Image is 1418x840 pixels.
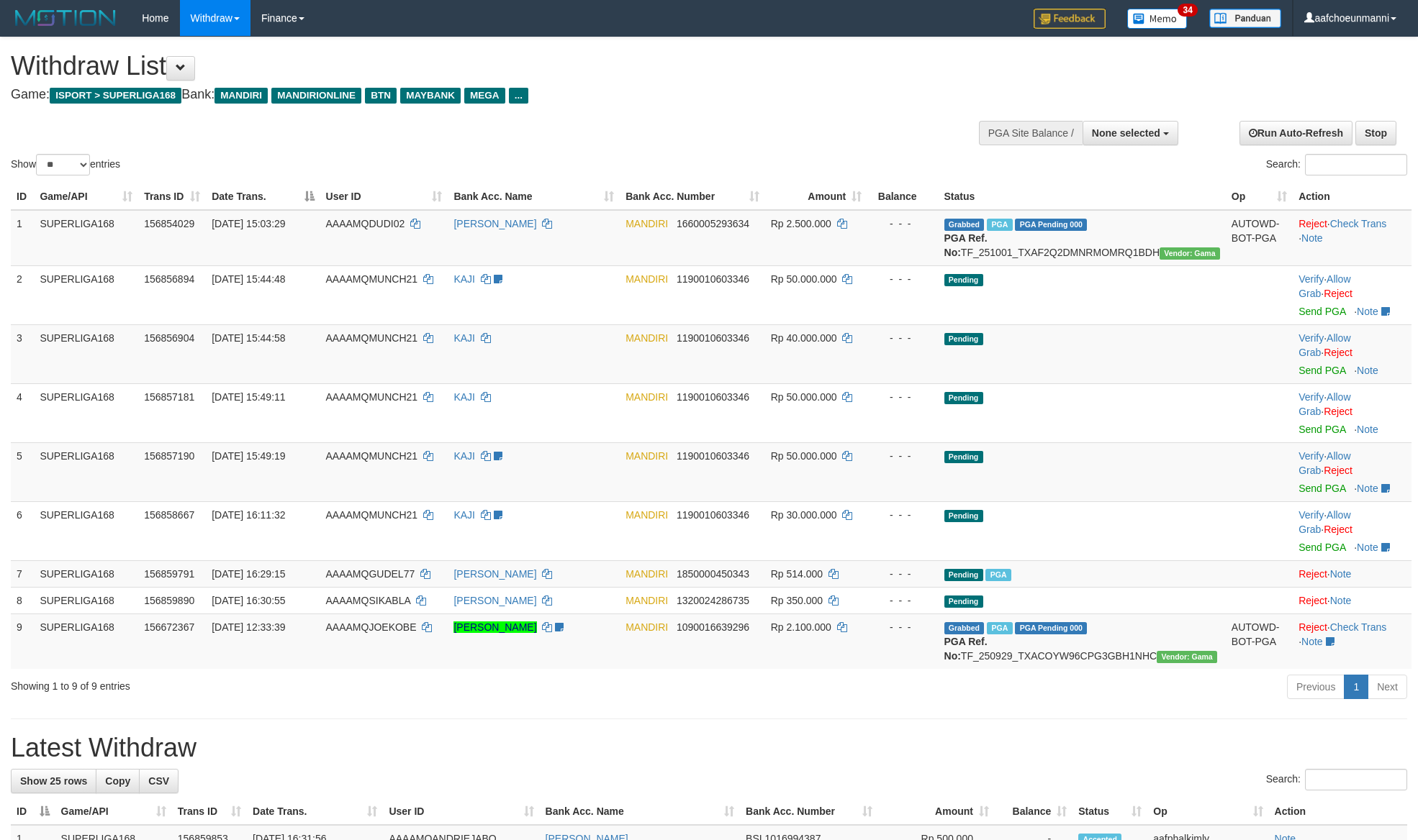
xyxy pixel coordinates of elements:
th: Amount: activate to sort column ascending [878,798,995,825]
button: None selected [1083,121,1178,145]
a: Allow Grab [1299,450,1350,476]
span: Pending [944,392,983,404]
span: AAAAMQMUNCH21 [326,273,418,285]
span: Copy [105,775,130,787]
b: PGA Ref. No: [944,232,988,258]
span: 156857181 [144,391,194,403]
td: SUPERLIGA168 [34,613,138,669]
a: Note [1330,568,1352,580]
td: · [1293,560,1412,587]
h1: Latest Withdraw [11,734,1407,762]
td: AUTOWD-BOT-PGA [1226,210,1293,266]
span: 156859890 [144,595,194,606]
span: [DATE] 15:44:48 [212,273,285,285]
span: MANDIRI [214,88,268,104]
span: Copy 1320024286735 to clipboard [677,595,749,606]
th: Amount: activate to sort column ascending [765,183,867,210]
td: SUPERLIGA168 [34,442,138,501]
td: · · [1293,265,1412,324]
span: BTN [365,88,397,104]
a: Show 25 rows [11,769,96,793]
span: AAAAMQJOEKOBE [326,621,417,633]
a: Allow Grab [1299,509,1350,535]
td: SUPERLIGA168 [34,587,138,613]
span: Pending [944,595,983,608]
td: SUPERLIGA168 [34,210,138,266]
a: KAJI [453,332,475,344]
span: Vendor URL: https://trx31.1velocity.biz [1160,247,1220,260]
span: AAAAMQMUNCH21 [326,391,418,403]
span: 156854029 [144,218,194,229]
a: [PERSON_NAME] [453,621,536,633]
span: Copy 1660005293634 to clipboard [677,218,749,229]
span: Marked by aafsengchandara [987,622,1012,634]
th: Bank Acc. Number: activate to sort column ascending [620,183,765,210]
a: Verify [1299,450,1324,462]
a: Note [1357,542,1378,553]
a: Note [1330,595,1352,606]
td: 2 [11,265,34,324]
span: 156672367 [144,621,194,633]
th: Bank Acc. Name: activate to sort column ascending [540,798,741,825]
td: · [1293,587,1412,613]
input: Search: [1305,154,1407,175]
span: [DATE] 16:11:32 [212,509,285,521]
span: Pending [944,274,983,286]
div: - - - [873,331,932,345]
span: MANDIRI [626,450,668,462]
a: Send PGA [1299,542,1345,553]
a: Copy [96,769,140,793]
th: Bank Acc. Name: activate to sort column ascending [448,183,620,210]
th: Balance [867,183,938,210]
th: Bank Acc. Number: activate to sort column ascending [740,798,878,825]
span: AAAAMQMUNCH21 [326,509,418,521]
span: ISPORT > SUPERLIGA168 [50,88,181,104]
span: MEGA [464,88,505,104]
a: CSV [139,769,179,793]
span: Pending [944,510,983,522]
span: AAAAMQMUNCH21 [326,332,418,344]
td: SUPERLIGA168 [34,383,138,442]
div: Showing 1 to 9 of 9 entries [11,673,580,693]
span: Grabbed [944,622,985,634]
a: Note [1301,636,1323,647]
td: SUPERLIGA168 [34,265,138,324]
span: Rp 40.000.000 [771,332,837,344]
div: - - - [873,620,932,634]
input: Search: [1305,769,1407,790]
span: [DATE] 15:49:19 [212,450,285,462]
a: KAJI [453,273,475,285]
td: 8 [11,587,34,613]
span: ... [509,88,528,104]
a: Reject [1324,524,1352,535]
a: Allow Grab [1299,273,1350,299]
span: AAAAMQGUDEL77 [326,568,415,580]
span: MANDIRI [626,595,668,606]
a: Stop [1355,121,1396,145]
th: Op: activate to sort column ascending [1226,183,1293,210]
span: MANDIRI [626,218,668,229]
a: Allow Grab [1299,332,1350,358]
span: [DATE] 15:44:58 [212,332,285,344]
span: Pending [944,569,983,581]
a: Verify [1299,391,1324,403]
td: · · [1293,324,1412,383]
span: · [1299,509,1350,535]
b: PGA Ref. No: [944,636,988,662]
a: Next [1368,675,1407,699]
div: - - - [873,390,932,404]
span: [DATE] 12:33:39 [212,621,285,633]
div: - - - [873,272,932,286]
td: 3 [11,324,34,383]
a: 1 [1344,675,1368,699]
td: · · [1293,501,1412,560]
span: Rp 514.000 [771,568,823,580]
th: Date Trans.: activate to sort column descending [206,183,320,210]
img: Button%20Memo.svg [1127,9,1188,29]
span: MANDIRIONLINE [271,88,361,104]
span: 156857190 [144,450,194,462]
span: Rp 50.000.000 [771,391,837,403]
a: Send PGA [1299,483,1345,494]
span: · [1299,450,1350,476]
span: MANDIRI [626,273,668,285]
